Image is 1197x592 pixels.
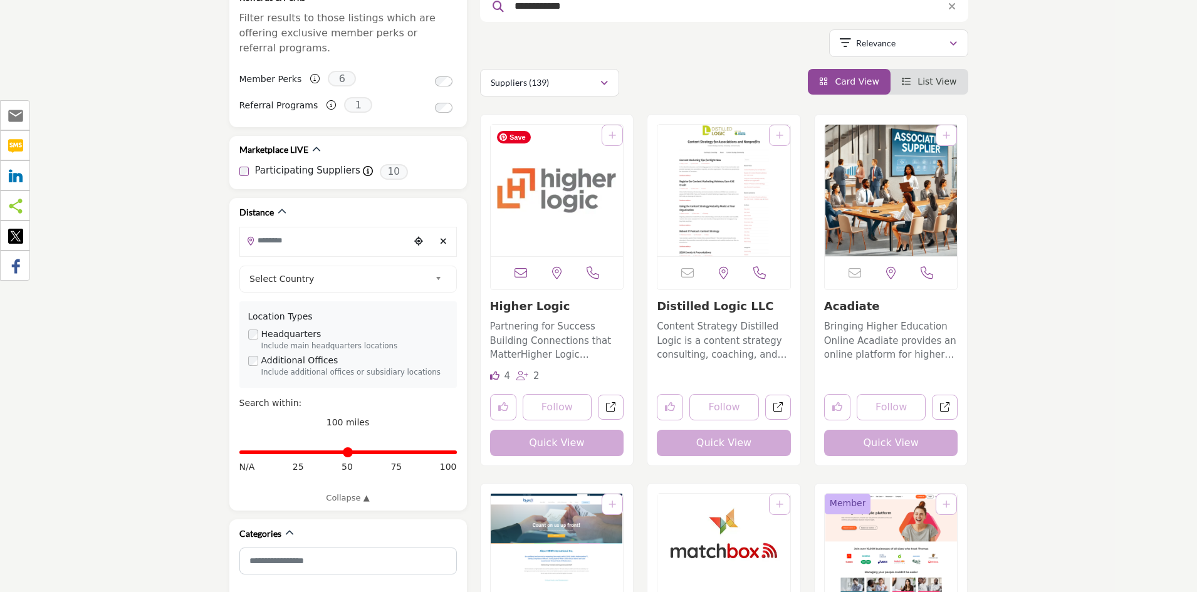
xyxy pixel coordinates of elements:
[239,11,457,56] p: Filter results to those listings which are offering exclusive member perks or referral programs.
[835,76,879,86] span: Card View
[824,316,958,362] a: Bringing Higher Education Online Acadiate provides an online platform for higher education instit...
[765,395,791,420] a: Open distilled-logic-llc in new tab
[689,394,759,420] button: Follow
[344,97,372,113] span: 1
[824,430,958,456] button: Quick View
[491,125,624,256] a: Open Listing in new tab
[829,29,968,57] button: Relevance
[857,394,926,420] button: Follow
[328,71,356,86] span: 6
[390,460,402,474] span: 75
[902,76,957,86] a: View List
[943,130,950,140] a: Add To List
[491,76,549,89] p: Suppliers (139)
[830,497,866,510] span: Member
[808,69,891,95] li: Card View
[380,164,408,180] span: 10
[657,125,790,256] a: Open Listing in new tab
[239,143,308,156] h2: Marketplace LIVE
[943,499,950,509] a: Add To List
[239,397,457,410] div: Search within:
[504,370,510,382] span: 4
[490,299,570,313] a: Higher Logic
[490,430,624,456] button: Quick View
[657,125,790,256] img: Distilled Logic LLC
[609,130,616,140] a: Add To List
[480,69,619,96] button: Suppliers (139)
[523,394,592,420] button: Follow
[657,319,791,362] p: Content Strategy Distilled Logic is a content strategy consulting, coaching, and community compan...
[434,228,453,255] div: Clear search location
[598,395,624,420] a: Open higher-logic in new tab
[819,76,879,86] a: View Card
[490,319,624,362] p: Partnering for Success Building Connections that MatterHigher Logic specializes in creating custo...
[293,460,304,474] span: 25
[261,341,448,352] div: Include main headquarters locations
[239,527,281,540] h2: Categories
[497,131,531,143] span: Save
[856,37,896,49] p: Relevance
[409,228,428,255] div: Choose your current location
[824,394,850,420] button: Like listing
[327,417,370,427] span: 100 miles
[490,316,624,362] a: Partnering for Success Building Connections that MatterHigher Logic specializes in creating custo...
[533,370,540,382] span: 2
[261,328,321,341] label: Headquarters
[490,394,516,420] button: Like listing
[435,103,452,113] input: Switch to Referral Programs
[824,299,880,313] a: Acadiate
[657,299,773,313] a: Distilled Logic LLC
[239,68,302,90] label: Member Perks
[435,76,452,86] input: Switch to Member Perks
[239,548,457,574] input: Search Category
[825,125,958,256] a: Open Listing in new tab
[825,125,958,256] img: Acadiate
[516,369,540,383] div: Followers
[891,69,968,95] li: List View
[249,271,430,286] span: Select Country
[248,310,448,323] div: Location Types
[657,316,791,362] a: Content Strategy Distilled Logic is a content strategy consulting, coaching, and community compan...
[239,460,255,474] span: N/A
[261,367,448,378] div: Include additional offices or subsidiary locations
[240,228,409,252] input: Search Location
[261,354,338,367] label: Additional Offices
[776,130,783,140] a: Add To List
[490,371,499,380] i: Likes
[609,499,616,509] a: Add To List
[490,299,624,313] h3: Higher Logic
[917,76,956,86] span: List View
[440,460,457,474] span: 100
[932,395,958,420] a: Open acadiate in new tab
[239,167,249,176] input: Participating Suppliers checkbox
[776,499,783,509] a: Add To List
[239,206,274,219] h2: Distance
[657,394,683,420] button: Like listing
[239,95,318,117] label: Referral Programs
[255,164,360,178] label: Participating Suppliers
[657,430,791,456] button: Quick View
[824,319,958,362] p: Bringing Higher Education Online Acadiate provides an online platform for higher education instit...
[824,299,958,313] h3: Acadiate
[342,460,353,474] span: 50
[657,299,791,313] h3: Distilled Logic LLC
[239,492,457,504] a: Collapse ▲
[491,125,624,256] img: Higher Logic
